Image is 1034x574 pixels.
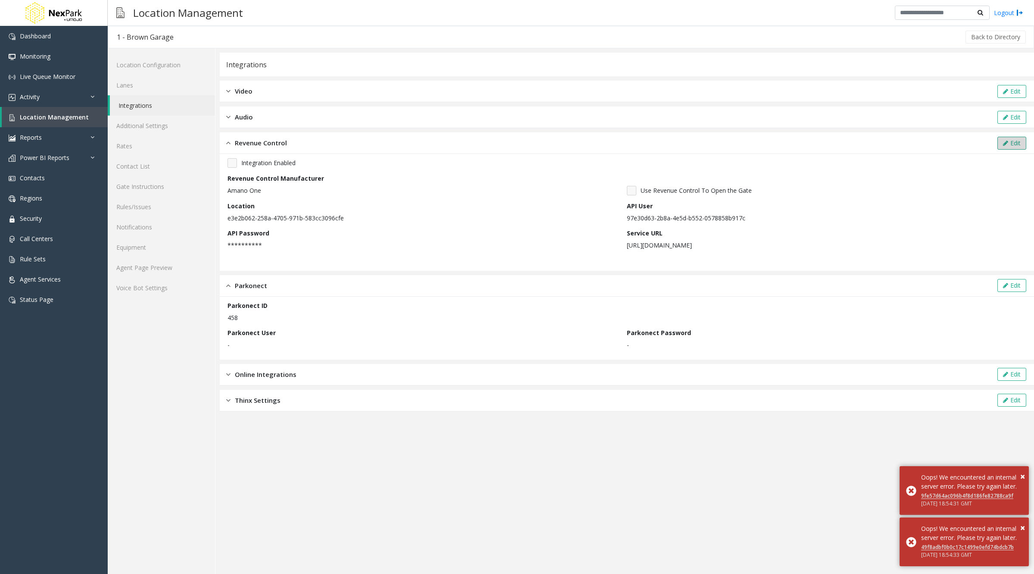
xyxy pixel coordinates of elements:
button: Close [1020,521,1025,534]
a: Rates [108,136,215,156]
img: 'icon' [9,297,16,304]
span: Power BI Reports [20,154,69,162]
span: Video [235,86,252,96]
span: × [1020,522,1025,533]
p: - [627,340,1022,349]
img: 'icon' [9,135,16,141]
span: Location Management [20,113,89,121]
img: 'icon' [9,114,16,121]
img: 'icon' [9,236,16,243]
a: Additional Settings [108,116,215,136]
a: Contact List [108,156,215,176]
span: Agent Services [20,275,61,283]
img: 'icon' [9,74,16,81]
p: - [227,340,623,349]
div: Oops! We encountered an internal server error. Please try again later. [921,473,1022,491]
a: Rules/Issues [108,197,215,217]
img: 'icon' [9,53,16,60]
a: Equipment [108,237,215,257]
img: 'icon' [9,276,16,283]
a: Lanes [108,75,215,95]
p: e3e2b062-258a-4705-971b-583cc3096cfe [227,213,623,223]
a: 9fe57d64ac096b4f8d186fe82788ca9f [921,492,1013,499]
a: Voice Bot Settings [108,278,215,298]
span: Reports [20,133,42,141]
img: 'icon' [9,155,16,162]
label: API User [627,201,653,210]
label: API Password [227,229,269,238]
span: Status Page [20,295,53,304]
span: Use Revenue Control To Open the Gate [641,186,752,195]
label: Location [227,201,255,210]
img: 'icon' [9,33,16,40]
div: Oops! We encountered an internal server error. Please try again later. [921,524,1022,542]
img: 'icon' [9,94,16,101]
span: Thinx Settings [235,395,280,405]
a: Integrations [110,95,215,116]
span: Security [20,214,42,223]
img: 'icon' [9,195,16,202]
img: closed [226,370,230,380]
label: Parkonect Password [627,328,691,337]
div: Integrations [226,59,267,70]
p: Amano One [227,186,623,195]
span: Monitoring [20,52,50,60]
img: 'icon' [9,256,16,263]
span: Audio [235,112,253,122]
div: [DATE] 18:54:31 GMT [921,500,1022,508]
span: Online Integrations [235,370,296,380]
label: Parkonect User [227,328,276,337]
p: [URL][DOMAIN_NAME] [627,241,1022,250]
img: logout [1016,8,1023,17]
img: opened [226,281,230,291]
button: Edit [997,111,1026,124]
a: Logout [994,8,1023,17]
span: Call Centers [20,235,53,243]
button: Edit [997,137,1026,150]
img: closed [226,395,230,405]
span: Contacts [20,174,45,182]
button: Back to Directory [965,31,1026,44]
span: Activity [20,93,40,101]
a: Gate Instructions [108,176,215,197]
label: Revenue Control Manufacturer [227,174,324,183]
button: Edit [997,279,1026,292]
button: Edit [997,394,1026,407]
span: Parkonect [235,281,267,291]
a: Location Configuration [108,55,215,75]
div: 1 - Brown Garage [117,31,174,43]
p: 458 [227,313,1022,322]
span: × [1020,470,1025,482]
span: Regions [20,194,42,202]
label: Service URL [627,229,663,238]
a: Notifications [108,217,215,237]
span: Revenue Control [235,138,287,148]
span: Dashboard [20,32,51,40]
img: 'icon' [9,175,16,182]
span: Rule Sets [20,255,46,263]
button: Close [1020,470,1025,483]
label: Parkonect ID [227,301,268,310]
img: closed [226,112,230,122]
p: 97e30d63-2b8a-4e5d-b552-0578858b917c [627,213,1022,223]
span: Live Queue Monitor [20,72,75,81]
img: closed [226,86,230,96]
img: 'icon' [9,216,16,223]
div: [DATE] 18:54:33 GMT [921,551,1022,559]
button: Edit [997,85,1026,98]
img: opened [226,138,230,148]
button: Edit [997,368,1026,381]
img: pageIcon [116,2,125,23]
a: 49f8adbf0b0c17c1499e0efd74bdcb7b [921,543,1014,551]
h3: Location Management [129,2,247,23]
span: Integration Enabled [241,158,296,167]
a: Location Management [2,107,108,127]
a: Agent Page Preview [108,257,215,278]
